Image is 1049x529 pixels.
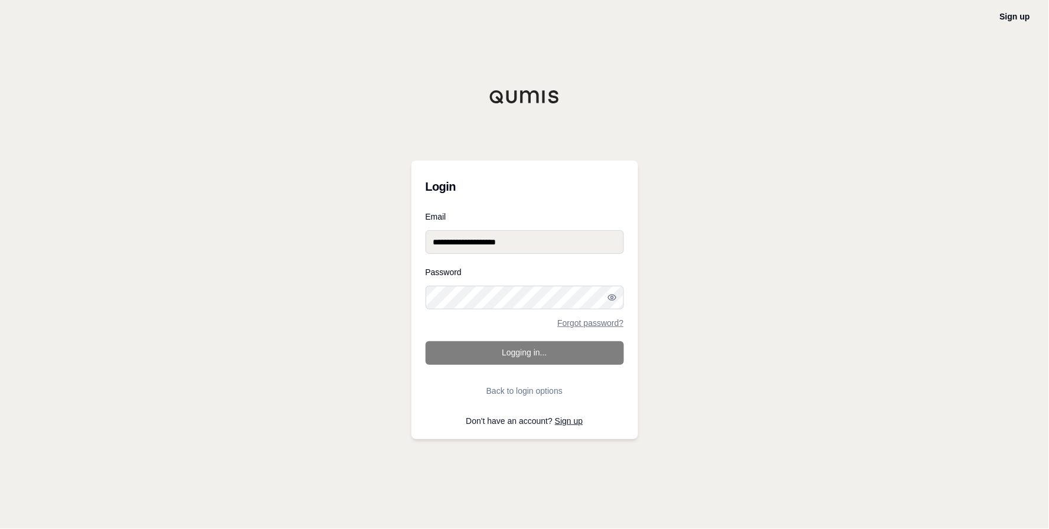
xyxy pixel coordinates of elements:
[426,175,624,198] h3: Login
[557,319,623,327] a: Forgot password?
[426,417,624,425] p: Don't have an account?
[555,416,583,426] a: Sign up
[426,268,624,276] label: Password
[1000,12,1030,21] a: Sign up
[426,379,624,403] button: Back to login options
[489,90,560,104] img: Qumis
[426,213,624,221] label: Email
